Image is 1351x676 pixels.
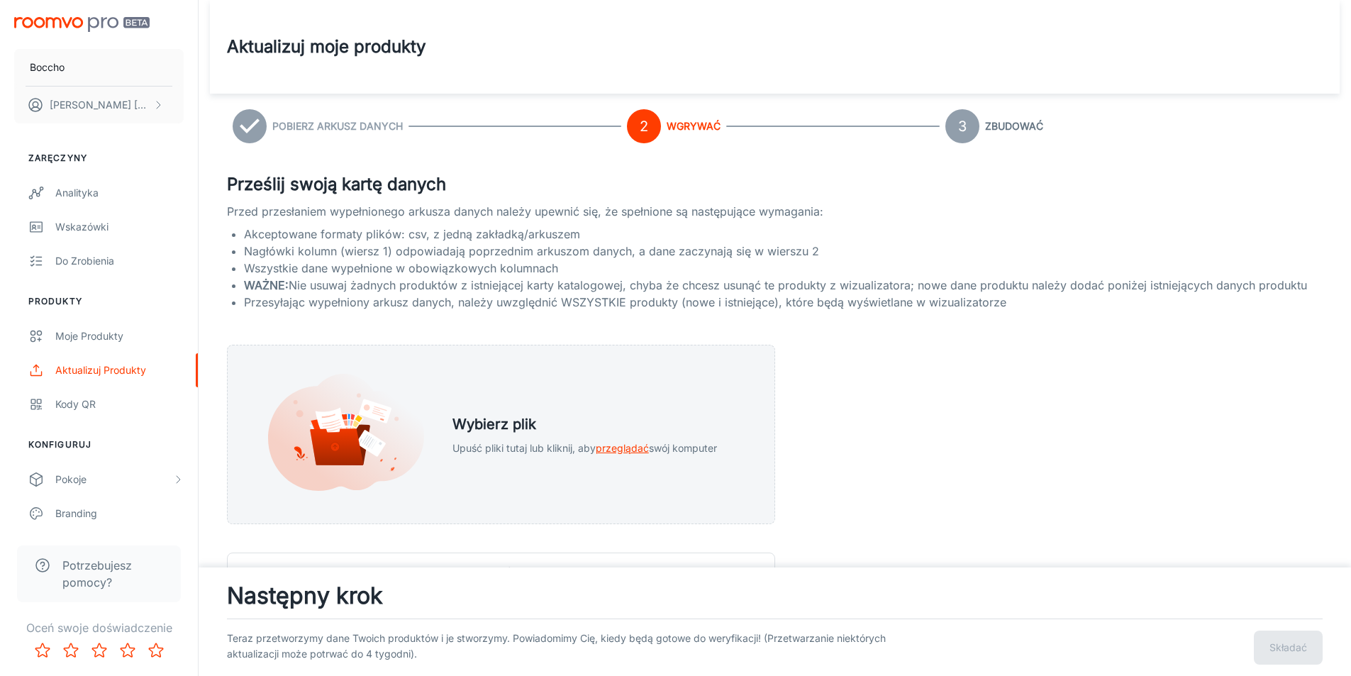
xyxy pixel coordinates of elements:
[55,221,109,233] font: Wskazówki
[28,439,91,450] font: Konfiguruj
[55,187,99,199] font: Analityka
[640,118,648,135] text: 2
[142,636,170,665] button: Oceń 5 gwiazdek
[596,442,649,454] font: przeglądać
[26,621,172,635] font: Oceń swoje doświadczenie
[55,330,123,342] font: Moje produkty
[55,364,146,376] font: Aktualizuj produkty
[14,17,150,32] img: Roomvo PRO Beta
[14,87,184,123] button: [PERSON_NAME] [PERSON_NAME]
[227,174,446,194] font: Prześlij swoją kartę danych
[55,473,87,485] font: Pokoje
[134,99,216,111] font: [PERSON_NAME]
[57,636,85,665] button: Oceń 2 gwiazdki
[227,36,426,57] font: Aktualizuj moje produkty
[289,278,1307,292] font: Nie usuwaj żadnych produktów z istniejącej karty katalogowej, chyba że chcesz usunąć te produkty ...
[958,118,967,135] text: 3
[272,120,403,132] font: Pobierz arkusz danych
[85,636,113,665] button: Oceń 3 gwiazdki
[452,442,596,454] font: Upuść pliki tutaj lub kliknij, aby
[28,296,82,306] font: Produkty
[113,636,142,665] button: Oceń 4 gwiazdki
[649,442,717,454] font: swój komputer
[55,507,97,519] font: Branding
[244,261,558,275] font: Wszystkie dane wypełnione w obowiązkowych kolumnach
[28,636,57,665] button: Oceń 1 gwiazdkę
[244,278,289,292] font: WAŻNE:
[227,632,886,660] font: Teraz przetworzymy dane Twoich produktów i je stworzymy. Powiadomimy Cię, kiedy będą gotowe do we...
[55,398,96,410] font: Kody QR
[667,120,721,132] font: Wgrywać
[452,416,536,433] font: Wybierz plik
[28,153,87,163] font: Zaręczyny
[985,120,1043,132] font: Zbudować
[244,295,1006,309] font: Przesyłając wypełniony arkusz danych, należy uwzględnić WSZYSTKIE produkty (nowe i istniejące), k...
[30,61,65,73] font: Boccho
[227,204,823,218] font: Przed przesłaniem wypełnionego arkusza danych należy upewnić się, że spełnione są następujące wym...
[50,99,131,111] font: [PERSON_NAME]
[62,558,132,589] font: Potrzebujesz pomocy?
[244,227,580,241] font: Akceptowane formaty plików: csv, z jedną zakładką/arkuszem
[55,255,114,267] font: Do zrobienia
[14,49,184,86] button: Boccho
[244,244,819,258] font: Nagłówki kolumn (wiersz 1) odpowiadają poprzednim arkuszom danych, a dane zaczynają się w wierszu 2
[227,345,775,524] div: Wybierz plikUpuść pliki tutaj lub kliknij, abyprzeglądaćswój komputer
[227,582,383,609] font: Następny krok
